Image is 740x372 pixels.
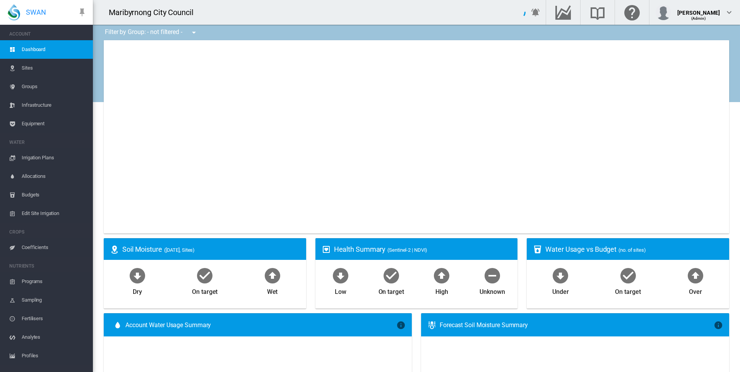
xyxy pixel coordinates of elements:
span: Analytes [22,328,87,346]
span: Edit Site Irrigation [22,204,87,223]
md-icon: icon-arrow-down-bold-circle [331,266,350,285]
div: [PERSON_NAME] [677,6,720,14]
div: Wet [267,285,278,296]
md-icon: icon-water [113,321,122,330]
md-icon: icon-thermometer-lines [427,321,437,330]
div: High [435,285,448,296]
div: On target [379,285,404,296]
span: Profiles [22,346,87,365]
div: Water Usage vs Budget [545,244,723,254]
div: Maribyrnong City Council [109,7,200,18]
span: SWAN [26,7,46,17]
md-icon: icon-pin [77,8,87,17]
md-icon: icon-heart-box-outline [322,245,331,254]
span: Equipment [22,114,87,133]
div: Health Summary [334,244,512,254]
div: Forecast Soil Moisture Summary [440,321,714,329]
div: Unknown [480,285,505,296]
div: Dry [133,285,142,296]
span: ACCOUNT [9,28,87,40]
span: Budgets [22,186,87,204]
span: WATER [9,136,87,148]
md-icon: icon-minus-circle [483,266,502,285]
img: SWAN-Landscape-Logo-Colour-drop.png [8,4,20,20]
span: NUTRIENTS [9,260,87,272]
span: Infrastructure [22,96,87,114]
md-icon: icon-chevron-down [725,8,734,17]
span: CROPS [9,226,87,238]
span: Groups [22,77,87,96]
md-icon: icon-information [396,321,406,330]
button: icon-bell-ring [528,5,543,20]
span: Coefficients [22,238,87,257]
md-icon: icon-arrow-down-bold-circle [551,266,570,285]
div: Over [689,285,702,296]
span: ([DATE], Sites) [164,247,195,253]
span: Programs [22,272,87,291]
span: (Admin) [691,16,706,20]
md-icon: icon-cup-water [533,245,542,254]
span: Fertilisers [22,309,87,328]
md-icon: icon-menu-down [189,28,199,37]
md-icon: Click here for help [623,8,641,17]
div: On target [615,285,641,296]
span: Account Water Usage Summary [125,321,396,329]
md-icon: icon-bell-ring [531,8,540,17]
button: icon-menu-down [186,25,202,40]
md-icon: icon-map-marker-radius [110,245,119,254]
span: Irrigation Plans [22,148,87,167]
md-icon: icon-information [714,321,723,330]
div: Low [335,285,346,296]
span: Allocations [22,167,87,186]
div: Under [552,285,569,296]
span: Sampling [22,291,87,309]
span: Sites [22,59,87,77]
md-icon: icon-arrow-up-bold-circle [686,266,705,285]
img: profile.jpg [656,5,671,20]
span: (Sentinel-2 | NDVI) [387,247,427,253]
md-icon: Search the knowledge base [588,8,607,17]
md-icon: icon-checkbox-marked-circle [619,266,637,285]
md-icon: icon-arrow-up-bold-circle [432,266,451,285]
span: Dashboard [22,40,87,59]
div: Soil Moisture [122,244,300,254]
md-icon: icon-checkbox-marked-circle [195,266,214,285]
md-icon: icon-arrow-up-bold-circle [263,266,282,285]
span: (no. of sites) [618,247,646,253]
div: On target [192,285,218,296]
md-icon: icon-checkbox-marked-circle [382,266,401,285]
md-icon: Go to the Data Hub [554,8,572,17]
div: Filter by Group: - not filtered - [99,25,204,40]
md-icon: icon-arrow-down-bold-circle [128,266,147,285]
